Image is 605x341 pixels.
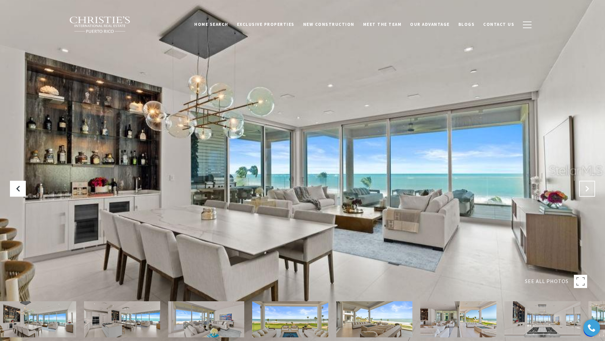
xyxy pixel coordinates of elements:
[190,18,233,31] a: Home Search
[579,181,595,197] button: Next Slide
[69,16,131,33] img: Christie's International Real Estate black text logo
[299,18,359,31] a: New Construction
[10,181,26,197] button: Previous Slide
[303,22,354,27] span: New Construction
[454,18,479,31] a: Blogs
[359,18,406,31] a: Meet the Team
[420,301,496,337] img: 7000 BAHIA BEACH BLVD #1302
[237,22,295,27] span: Exclusive Properties
[525,277,569,286] span: SEE ALL PHOTOS
[233,18,299,31] a: Exclusive Properties
[410,22,450,27] span: Our Advantage
[168,301,244,337] img: 7000 BAHIA BEACH BLVD #1302
[84,301,160,337] img: 7000 BAHIA BEACH BLVD #1302
[504,301,581,337] img: 7000 BAHIA BEACH BLVD #1302
[252,301,328,337] img: 7000 BAHIA BEACH BLVD #1302
[519,15,536,34] button: button
[406,18,454,31] a: Our Advantage
[458,22,475,27] span: Blogs
[580,316,603,339] iframe: To enrich screen reader interactions, please activate Accessibility in Grammarly extension settings
[483,22,514,27] span: Contact Us
[336,301,412,337] img: 7000 BAHIA BEACH BLVD #1302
